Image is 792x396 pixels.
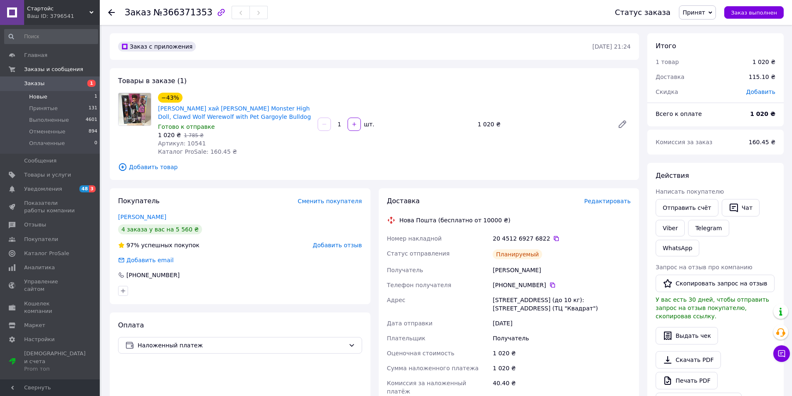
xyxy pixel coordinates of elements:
[24,157,57,165] span: Сообщения
[656,199,718,216] button: Отправить счёт
[87,80,96,87] span: 1
[298,198,362,204] span: Сменить покупателя
[474,118,611,130] div: 1 020 ₴
[750,111,775,117] b: 1 020 ₴
[24,350,86,373] span: [DEMOGRAPHIC_DATA] и счета
[387,335,426,342] span: Плательщик
[313,242,362,248] span: Добавить отзыв
[29,105,58,112] span: Принятые
[656,327,718,344] button: Выдать чек
[493,281,631,289] div: [PHONE_NUMBER]
[493,234,631,243] div: 20 4512 6927 6822
[656,240,699,256] a: WhatsApp
[656,188,724,195] span: Написать покупателю
[158,93,183,103] div: −43%
[491,346,632,361] div: 1 020 ₴
[387,235,442,242] span: Номер накладной
[746,89,775,95] span: Добавить
[24,250,69,257] span: Каталог ProSale
[126,271,180,279] div: [PHONE_NUMBER]
[24,236,58,243] span: Покупатели
[86,116,97,124] span: 4601
[118,77,187,85] span: Товары в заказе (1)
[724,6,784,19] button: Заказ выполнен
[387,297,405,303] span: Адрес
[184,133,203,138] span: 1 785 ₴
[138,341,345,350] span: Наложенный платеж
[89,105,97,112] span: 131
[491,293,632,316] div: [STREET_ADDRESS] (до 10 кг): [STREET_ADDRESS] (ТЦ "Квадрат")
[656,139,713,145] span: Комиссия за заказ
[491,331,632,346] div: Получатель
[125,7,151,17] span: Заказ
[397,216,513,224] div: Нова Пошта (бесплатно от 10000 ₴)
[491,361,632,376] div: 1 020 ₴
[108,8,115,17] div: Вернуться назад
[29,93,47,101] span: Новые
[29,116,69,124] span: Выполненные
[118,42,196,52] div: Заказ с приложения
[584,198,631,204] span: Редактировать
[118,224,202,234] div: 4 заказа у вас на 5 560 ₴
[24,80,44,87] span: Заказы
[24,52,47,59] span: Главная
[158,105,311,120] a: [PERSON_NAME] хай [PERSON_NAME] Monster High Doll, Clawd Wolf Werewolf with Pet Gargoyle Bulldog
[614,116,631,133] a: Редактировать
[24,66,83,73] span: Заказы и сообщения
[722,199,760,216] button: Чат
[615,8,671,17] div: Статус заказа
[362,120,375,128] div: шт.
[24,300,77,315] span: Кошелек компании
[656,220,685,236] a: Viber
[29,128,65,135] span: Отмененные
[387,320,433,327] span: Дата отправки
[89,128,97,135] span: 894
[24,185,62,193] span: Уведомления
[94,93,97,101] span: 1
[118,214,166,220] a: [PERSON_NAME]
[24,221,46,229] span: Отзывы
[656,89,678,95] span: Скидка
[24,199,77,214] span: Показатели работы компании
[158,123,215,130] span: Готово к отправке
[118,241,200,249] div: успешных покупок
[592,43,631,50] time: [DATE] 21:24
[27,12,100,20] div: Ваш ID: 3796541
[117,256,175,264] div: Добавить email
[24,264,55,271] span: Аналитика
[24,336,54,343] span: Настройки
[118,162,631,172] span: Добавить товар
[656,351,721,369] a: Скачать PDF
[387,350,455,357] span: Оценочная стоимость
[731,10,777,16] span: Заказ выполнен
[24,171,71,179] span: Товары и услуги
[153,7,212,17] span: №366371353
[773,345,790,362] button: Чат с покупателем
[387,380,466,395] span: Комиссия за наложенный платёж
[753,58,775,66] div: 1 020 ₴
[24,365,86,373] div: Prom топ
[387,197,420,205] span: Доставка
[387,365,479,371] span: Сумма наложенного платежа
[387,282,452,288] span: Телефон получателя
[4,29,98,44] input: Поиск
[126,242,139,248] span: 97%
[491,316,632,331] div: [DATE]
[493,249,542,259] div: Планируемый
[118,197,160,205] span: Покупатель
[89,185,96,192] span: 3
[749,139,775,145] span: 160.45 ₴
[158,132,181,138] span: 1 020 ₴
[744,68,780,86] div: 115.10 ₴
[683,9,705,16] span: Принят
[656,111,702,117] span: Всего к оплате
[118,93,151,125] img: Кукла Монстер хай Клод Вульф Monster High Doll, Clawd Wolf Werewolf with Pet Gargoyle Bulldog
[656,74,684,80] span: Доставка
[94,140,97,147] span: 0
[656,42,676,50] span: Итого
[656,296,769,320] span: У вас есть 30 дней, чтобы отправить запрос на отзыв покупателю, скопировав ссылку.
[158,148,237,155] span: Каталог ProSale: 160.45 ₴
[126,256,175,264] div: Добавить email
[387,250,450,257] span: Статус отправления
[656,264,753,271] span: Запрос на отзыв про компанию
